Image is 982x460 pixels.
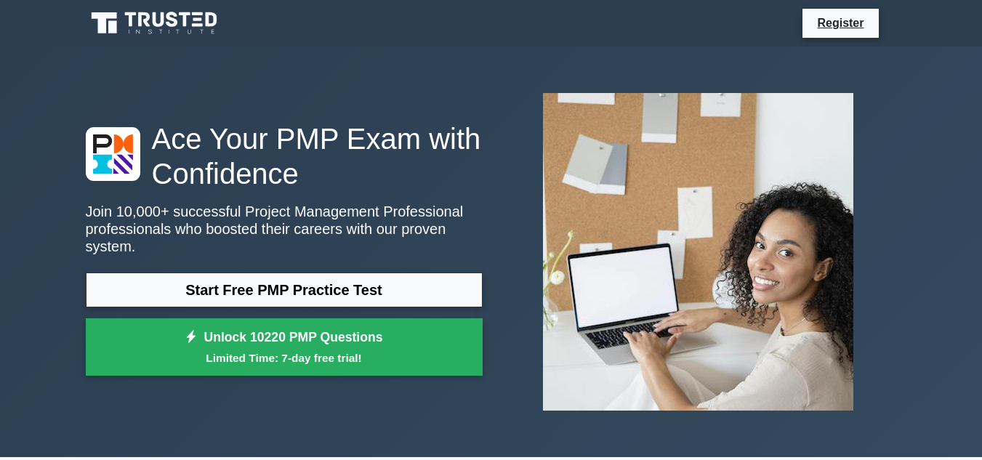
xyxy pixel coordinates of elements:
[86,121,483,191] h1: Ace Your PMP Exam with Confidence
[808,14,872,32] a: Register
[86,318,483,376] a: Unlock 10220 PMP QuestionsLimited Time: 7-day free trial!
[86,203,483,255] p: Join 10,000+ successful Project Management Professional professionals who boosted their careers w...
[104,350,464,366] small: Limited Time: 7-day free trial!
[86,273,483,307] a: Start Free PMP Practice Test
